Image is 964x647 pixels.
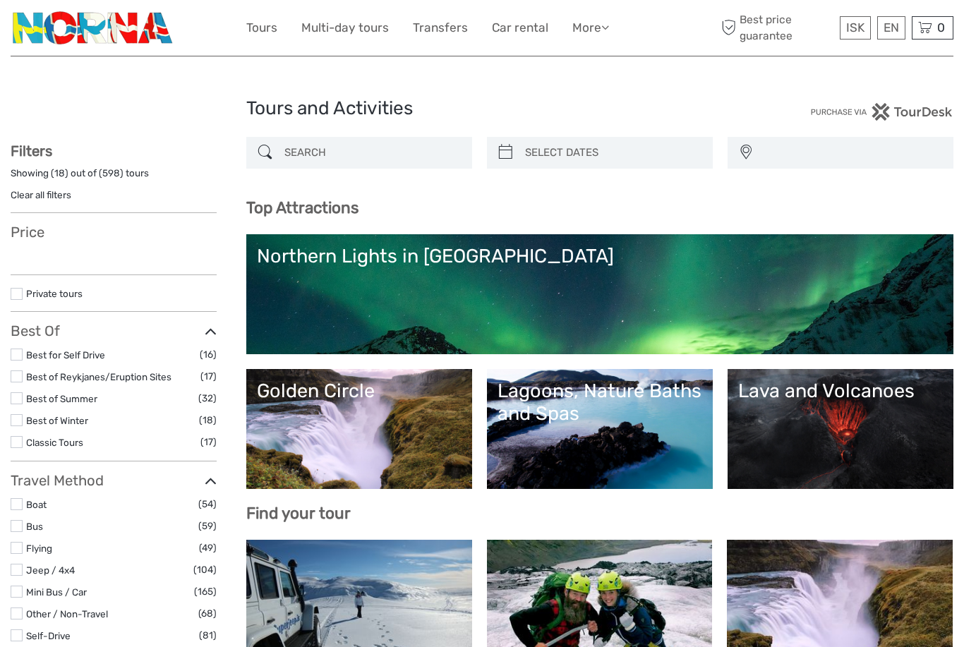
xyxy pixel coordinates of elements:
[26,499,47,510] a: Boat
[26,415,88,426] a: Best of Winter
[26,371,171,382] a: Best of Reykjanes/Eruption Sites
[498,380,702,425] div: Lagoons, Nature Baths and Spas
[200,434,217,450] span: (17)
[11,224,217,241] h3: Price
[200,346,217,363] span: (16)
[26,521,43,532] a: Bus
[26,608,108,619] a: Other / Non-Travel
[846,20,864,35] span: ISK
[198,605,217,622] span: (68)
[26,349,105,361] a: Best for Self Drive
[810,103,953,121] img: PurchaseViaTourDesk.png
[198,390,217,406] span: (32)
[257,245,943,344] a: Northern Lights in [GEOGRAPHIC_DATA]
[301,18,389,38] a: Multi-day tours
[246,18,277,38] a: Tours
[498,380,702,478] a: Lagoons, Nature Baths and Spas
[11,143,52,159] strong: Filters
[200,368,217,385] span: (17)
[246,97,718,120] h1: Tours and Activities
[935,20,947,35] span: 0
[738,380,943,478] a: Lava and Volcanoes
[199,412,217,428] span: (18)
[413,18,468,38] a: Transfers
[572,18,609,38] a: More
[11,322,217,339] h3: Best Of
[11,189,71,200] a: Clear all filters
[257,380,462,478] a: Golden Circle
[492,18,548,38] a: Car rental
[718,12,836,43] span: Best price guarantee
[279,140,465,165] input: SEARCH
[519,140,706,165] input: SELECT DATES
[54,167,65,180] label: 18
[11,11,176,45] img: 3202-b9b3bc54-fa5a-4c2d-a914-9444aec66679_logo_small.png
[26,437,83,448] a: Classic Tours
[11,167,217,188] div: Showing ( ) out of ( ) tours
[26,543,52,554] a: Flying
[198,518,217,534] span: (59)
[199,627,217,643] span: (81)
[246,198,359,217] b: Top Attractions
[26,586,87,598] a: Mini Bus / Car
[257,245,943,267] div: Northern Lights in [GEOGRAPHIC_DATA]
[26,288,83,299] a: Private tours
[26,564,75,576] a: Jeep / 4x4
[11,472,217,489] h3: Travel Method
[877,16,905,40] div: EN
[738,380,943,402] div: Lava and Volcanoes
[102,167,120,180] label: 598
[199,540,217,556] span: (49)
[26,393,97,404] a: Best of Summer
[198,496,217,512] span: (54)
[246,504,351,523] b: Find your tour
[194,583,217,600] span: (165)
[193,562,217,578] span: (104)
[257,380,462,402] div: Golden Circle
[26,630,71,641] a: Self-Drive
